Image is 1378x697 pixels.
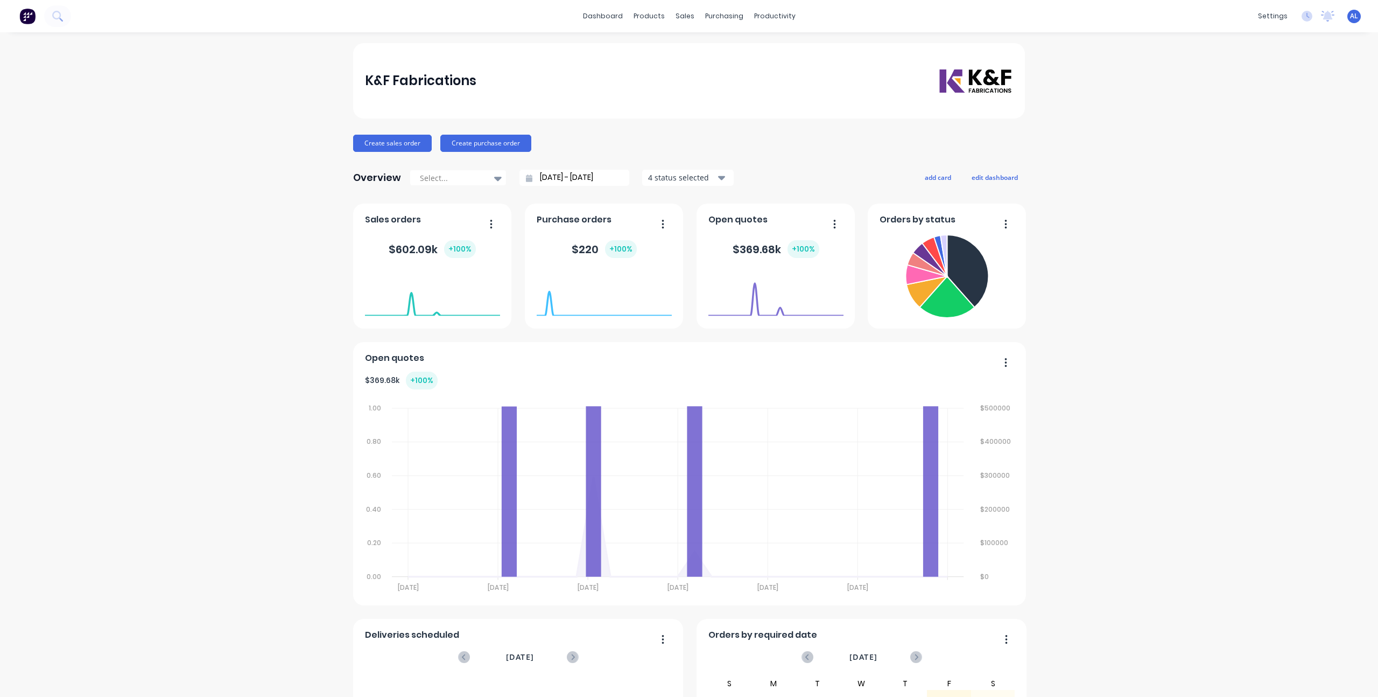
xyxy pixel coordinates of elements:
span: Open quotes [365,352,424,365]
button: Create sales order [353,135,432,152]
div: $ 220 [572,240,637,258]
tspan: 0.40 [366,505,381,514]
tspan: 0.20 [367,538,381,547]
tspan: $300000 [981,471,1010,480]
tspan: [DATE] [848,583,869,592]
a: dashboard [578,8,628,24]
div: S [708,677,752,690]
div: + 100 % [444,240,476,258]
div: + 100 % [406,372,438,389]
div: products [628,8,670,24]
tspan: [DATE] [397,583,418,592]
tspan: [DATE] [667,583,688,592]
span: Purchase orders [537,213,611,226]
tspan: $500000 [981,403,1011,413]
span: Open quotes [708,213,768,226]
span: Orders by status [880,213,955,226]
div: $ 369.68k [733,240,819,258]
div: purchasing [700,8,749,24]
button: 4 status selected [642,170,734,186]
div: F [927,677,971,690]
div: settings [1253,8,1293,24]
tspan: [DATE] [578,583,599,592]
div: T [796,677,840,690]
span: Deliveries scheduled [365,629,459,642]
span: AL [1350,11,1358,21]
tspan: $0 [981,572,989,581]
tspan: 0.00 [367,572,381,581]
tspan: 0.60 [367,471,381,480]
div: $ 602.09k [389,240,476,258]
div: M [751,677,796,690]
button: add card [918,170,958,184]
div: T [883,677,927,690]
div: S [971,677,1015,690]
div: W [839,677,883,690]
tspan: $100000 [981,538,1009,547]
span: [DATE] [849,651,877,663]
span: [DATE] [506,651,534,663]
tspan: $200000 [981,505,1010,514]
span: Orders by required date [708,629,817,642]
div: $ 369.68k [365,372,438,389]
div: Overview [353,167,401,189]
img: Factory [19,8,36,24]
tspan: 1.00 [369,403,381,413]
div: + 100 % [605,240,637,258]
tspan: [DATE] [488,583,509,592]
button: Create purchase order [440,135,531,152]
tspan: $400000 [981,437,1011,446]
div: 4 status selected [648,172,716,183]
div: + 100 % [788,240,819,258]
div: productivity [749,8,801,24]
div: sales [670,8,700,24]
tspan: 0.80 [367,437,381,446]
button: edit dashboard [965,170,1025,184]
img: K&F Fabrications [938,68,1013,94]
tspan: [DATE] [757,583,778,592]
span: Sales orders [365,213,421,226]
div: K&F Fabrications [365,70,476,92]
